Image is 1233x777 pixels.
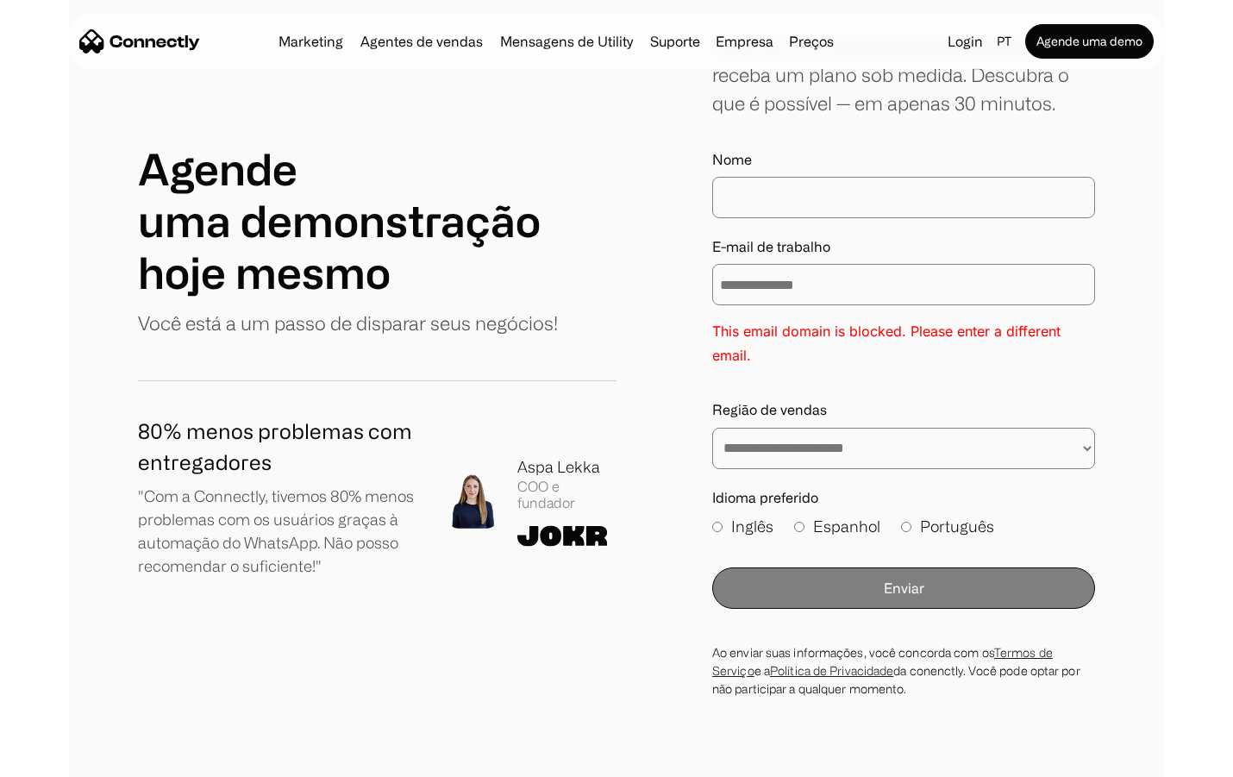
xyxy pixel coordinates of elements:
a: Preços [782,34,841,48]
a: Marketing [272,34,350,48]
h1: Agende uma demonstração hoje mesmo [138,143,616,298]
div: Fale com um especialista da Connectly e receba um plano sob medida. Descubra o que é possível — e... [712,32,1095,117]
button: Enviar [712,567,1095,609]
label: Nome [712,152,1095,168]
input: Espanhol [794,522,804,532]
p: "Com a Connectly, tivemos 80% menos problemas com os usuários graças à automação do WhatsApp. Não... [138,485,417,578]
div: pt [997,29,1011,53]
label: Português [901,515,994,538]
label: Região de vendas [712,402,1095,418]
label: E-mail de trabalho [712,239,1095,255]
div: Ao enviar suas informações, você concorda com os e a da conenctly. Você pode optar por não partic... [712,643,1095,698]
p: Você está a um passo de disparar seus negócios! [138,309,558,337]
ul: Language list [34,747,103,771]
a: Mensagens de Utility [493,34,640,48]
a: home [79,28,200,54]
input: Português [901,522,911,532]
a: Suporte [643,34,707,48]
h1: 80% menos problemas com entregadores [138,416,417,478]
div: COO e fundador [517,479,616,511]
a: Política de Privacidade [770,664,893,677]
input: Inglês [712,522,723,532]
div: Empresa [710,29,779,53]
div: Aspa Lekka [517,455,616,479]
p: This email domain is blocked. Please enter a different email. [712,319,1095,367]
a: Login [941,29,990,53]
label: Idioma preferido [712,490,1095,506]
a: Agende uma demo [1025,24,1154,59]
a: Agentes de vendas [354,34,490,48]
div: pt [990,29,1022,53]
label: Espanhol [794,515,880,538]
aside: Language selected: Português (Brasil) [17,745,103,771]
a: Termos de Serviço [712,646,1053,677]
label: Inglês [712,515,773,538]
div: Empresa [716,29,773,53]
